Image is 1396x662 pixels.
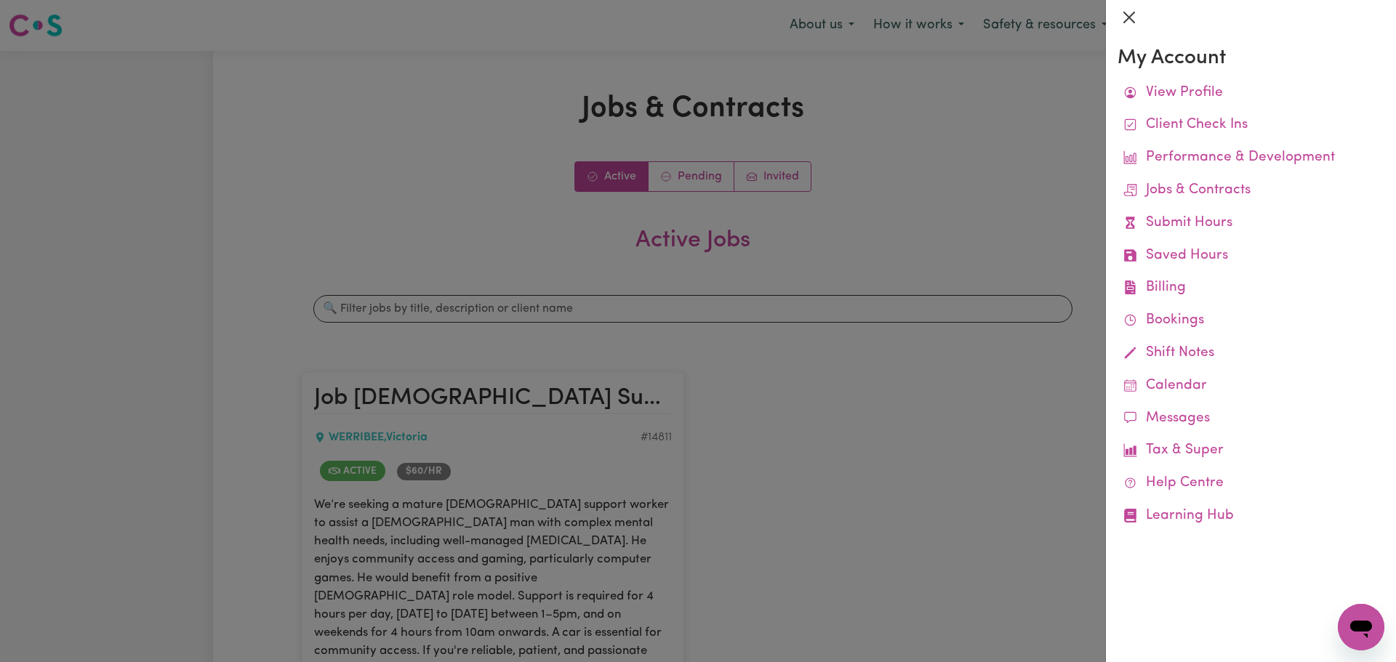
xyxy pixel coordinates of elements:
a: Messages [1118,403,1384,435]
a: View Profile [1118,77,1384,110]
a: Jobs & Contracts [1118,174,1384,207]
a: Bookings [1118,304,1384,337]
a: Calendar [1118,370,1384,403]
a: Client Check Ins [1118,109,1384,142]
a: Saved Hours [1118,240,1384,273]
a: Performance & Development [1118,142,1384,174]
button: Close [1118,6,1141,29]
a: Tax & Super [1118,435,1384,467]
a: Billing [1118,272,1384,304]
a: Learning Hub [1118,500,1384,533]
h3: My Account [1118,47,1384,71]
a: Submit Hours [1118,207,1384,240]
a: Help Centre [1118,467,1384,500]
a: Shift Notes [1118,337,1384,370]
iframe: Button to launch messaging window [1338,604,1384,650]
